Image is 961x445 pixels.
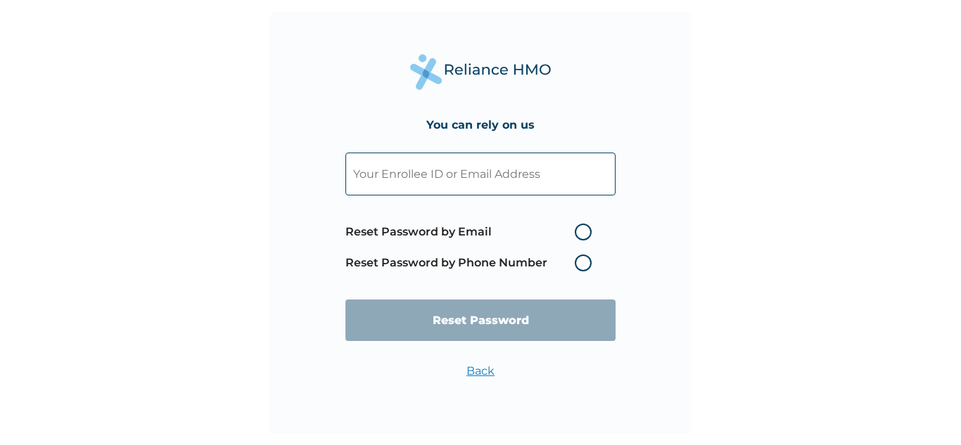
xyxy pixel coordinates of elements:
label: Reset Password by Phone Number [345,254,599,271]
input: Reset Password [345,299,616,341]
h4: You can rely on us [426,118,535,131]
img: Reliance Health's Logo [410,54,551,90]
label: Reset Password by Email [345,224,599,240]
a: Back [466,364,495,378]
input: Your Enrollee ID or Email Address [345,153,616,195]
span: Password reset method [345,217,599,278]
